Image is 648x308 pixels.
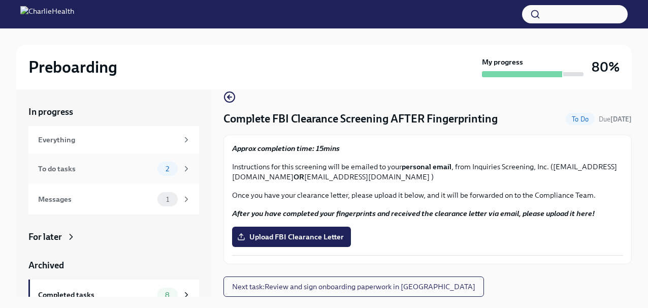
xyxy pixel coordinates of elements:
a: Everything [28,126,199,153]
strong: personal email [402,162,451,171]
span: Upload FBI Clearance Letter [239,232,344,242]
div: Completed tasks [38,289,153,300]
div: Messages [38,194,153,205]
span: Due [599,115,632,123]
div: Everything [38,134,178,145]
a: In progress [28,106,199,118]
span: September 27th, 2025 08:00 [599,114,632,124]
div: For later [28,231,62,243]
a: For later [28,231,199,243]
a: To do tasks2 [28,153,199,184]
strong: [DATE] [610,115,632,123]
span: To Do [566,115,595,123]
h2: Preboarding [28,57,117,77]
a: Archived [28,259,199,271]
h4: Complete FBI Clearance Screening AFTER Fingerprinting [223,111,498,127]
button: Next task:Review and sign onboarding paperwork in [GEOGRAPHIC_DATA] [223,276,484,297]
span: Next task : Review and sign onboarding paperwork in [GEOGRAPHIC_DATA] [232,282,475,292]
strong: My progress [482,57,523,67]
p: Instructions for this screening will be emailed to your , from Inquiries Screening, Inc. ([EMAIL_... [232,162,623,182]
strong: Approx completion time: 15mins [232,144,340,153]
strong: OR [294,172,304,181]
span: 2 [159,165,175,173]
p: Once you have your clearance letter, please upload it below, and it will be forwarded on to the C... [232,190,623,200]
strong: After you have completed your fingerprints and received the clearance letter via email, please up... [232,209,595,218]
span: 1 [160,196,175,203]
img: CharlieHealth [20,6,74,22]
span: 8 [159,291,176,299]
h3: 80% [592,58,620,76]
div: To do tasks [38,163,153,174]
a: Messages1 [28,184,199,214]
label: Upload FBI Clearance Letter [232,227,351,247]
